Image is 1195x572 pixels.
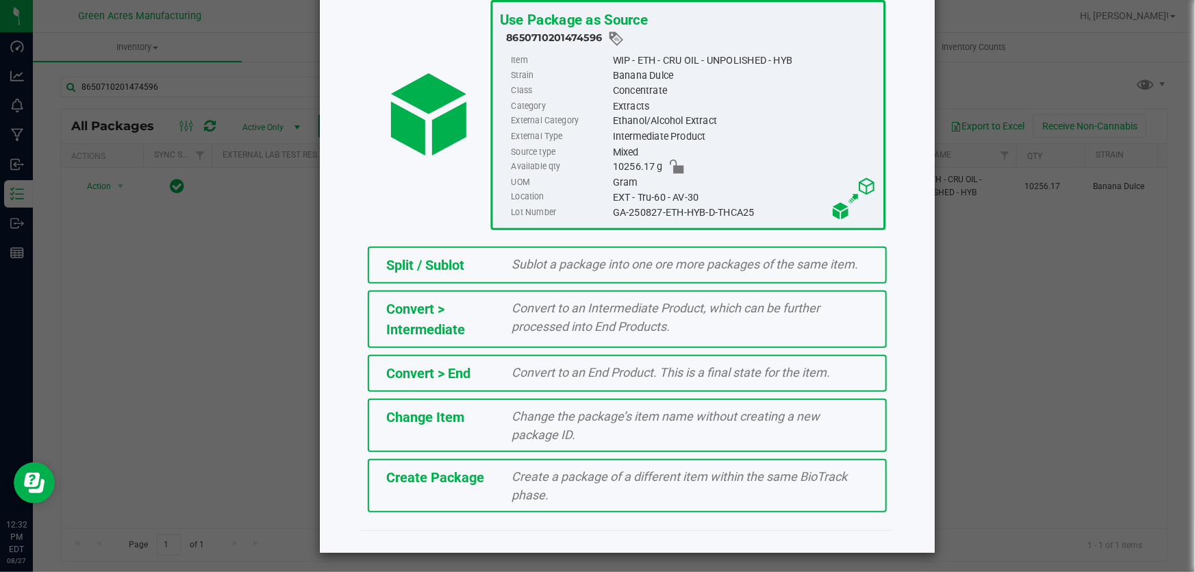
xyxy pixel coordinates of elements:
[386,301,465,338] span: Convert > Intermediate
[613,68,877,83] div: Banana Dulce
[613,190,877,205] div: EXT - Tru-60 - AV-30
[512,409,820,442] span: Change the package’s item name without creating a new package ID.
[511,160,609,175] label: Available qty
[512,301,820,334] span: Convert to an Intermediate Product, which can be further processed into End Products.
[511,99,609,114] label: Category
[511,68,609,83] label: Strain
[386,469,484,486] span: Create Package
[386,365,470,382] span: Convert > End
[511,205,609,220] label: Lot Number
[511,114,609,129] label: External Category
[613,53,877,68] div: WIP - ETH - CRU OIL - UNPOLISHED - HYB
[613,145,877,160] div: Mixed
[613,84,877,99] div: Concentrate
[511,145,609,160] label: Source type
[386,409,464,425] span: Change Item
[613,99,877,114] div: Extracts
[511,129,609,144] label: External Type
[613,175,877,190] div: Gram
[512,469,848,502] span: Create a package of a different item within the same BioTrack phase.
[512,257,859,271] span: Sublot a package into one ore more packages of the same item.
[511,190,609,205] label: Location
[512,365,831,380] span: Convert to an End Product. This is a final state for the item.
[511,53,609,68] label: Item
[613,129,877,144] div: Intermediate Product
[506,30,877,47] div: 8650710201474596
[511,84,609,99] label: Class
[511,175,609,190] label: UOM
[613,205,877,220] div: GA-250827-ETH-HYB-D-THCA25
[14,462,55,503] iframe: Resource center
[613,114,877,129] div: Ethanol/Alcohol Extract
[386,257,464,273] span: Split / Sublot
[613,160,663,175] span: 10256.17 g
[500,11,648,28] span: Use Package as Source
